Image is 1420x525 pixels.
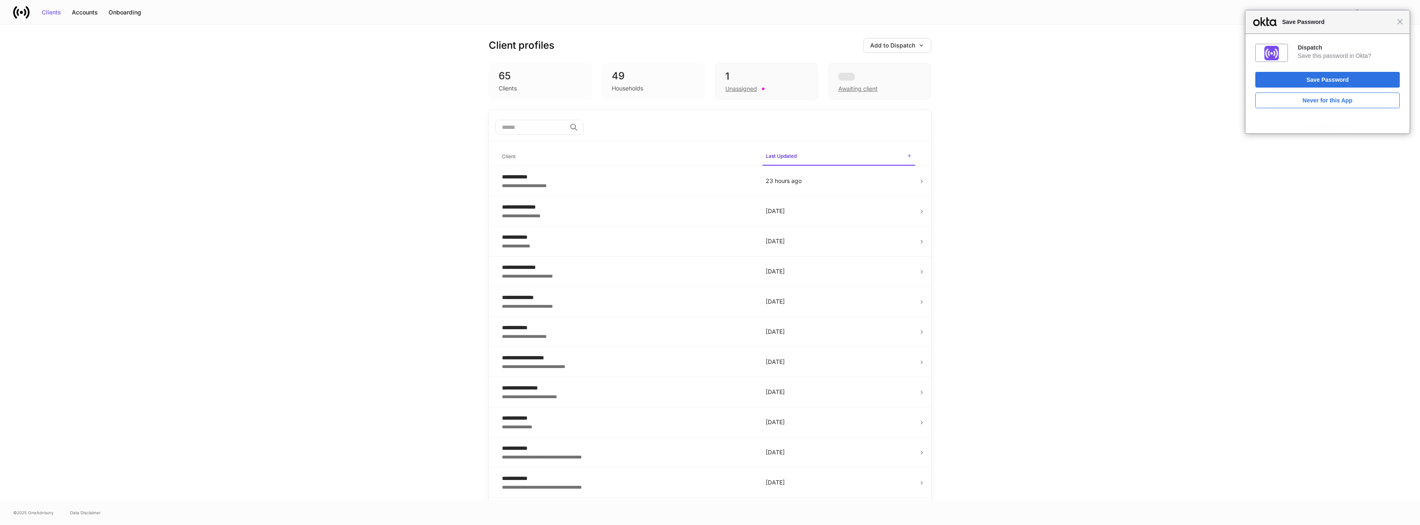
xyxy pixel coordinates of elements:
[66,6,103,19] button: Accounts
[766,328,912,336] p: [DATE]
[766,418,912,426] p: [DATE]
[1255,93,1400,108] button: Never for this App
[36,6,66,19] button: Clients
[1255,72,1400,88] button: Save Password
[766,267,912,276] p: [DATE]
[109,10,141,15] div: Onboarding
[766,448,912,456] p: [DATE]
[1298,52,1400,59] div: Save this password in Okta?
[766,177,912,185] p: 23 hours ago
[1397,19,1403,25] span: Close
[499,69,582,83] div: 65
[863,38,931,53] button: Add to Dispatch
[1278,17,1397,27] span: Save Password
[766,388,912,396] p: [DATE]
[766,237,912,245] p: [DATE]
[103,6,147,19] button: Onboarding
[838,85,878,93] div: Awaiting client
[13,509,54,516] span: © 2025 OneAdvisory
[766,152,797,160] h6: Last Updated
[42,10,61,15] div: Clients
[725,70,808,83] div: 1
[499,84,517,93] div: Clients
[766,207,912,215] p: [DATE]
[766,478,912,487] p: [DATE]
[725,85,757,93] div: Unassigned
[502,152,516,160] h6: Client
[762,148,915,166] span: Last Updated
[1264,46,1279,60] img: IoaI0QAAAAZJREFUAwDpn500DgGa8wAAAABJRU5ErkJggg==
[1303,123,1352,129] a: Disable for all apps
[612,84,643,93] div: Households
[72,10,98,15] div: Accounts
[70,509,101,516] a: Data Disclaimer
[766,358,912,366] p: [DATE]
[612,69,695,83] div: 49
[870,43,924,48] div: Add to Dispatch
[499,148,756,165] span: Client
[715,63,818,100] div: 1Unassigned
[766,297,912,306] p: [DATE]
[828,63,931,100] div: Awaiting client
[489,39,554,52] h3: Client profiles
[1298,44,1400,51] div: Dispatch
